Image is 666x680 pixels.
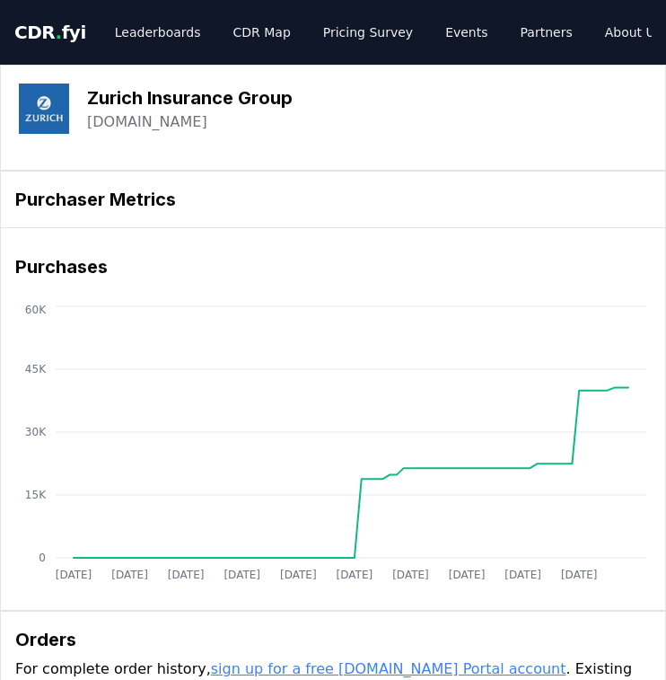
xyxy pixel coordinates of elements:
tspan: [DATE] [392,569,429,581]
a: CDR Map [219,16,305,49]
tspan: [DATE] [280,569,317,581]
h3: Purchases [15,253,651,280]
tspan: 30K [25,426,47,438]
tspan: [DATE] [223,569,260,581]
a: Partners [506,16,587,49]
span: CDR fyi [14,22,86,43]
tspan: [DATE] [561,569,598,581]
tspan: [DATE] [111,569,148,581]
a: Events [431,16,502,49]
tspan: 0 [39,552,46,564]
tspan: 15K [25,489,47,501]
a: sign up for a free [DOMAIN_NAME] Portal account [211,660,566,677]
tspan: [DATE] [337,569,373,581]
tspan: 45K [25,363,47,375]
a: Leaderboards [101,16,215,49]
tspan: [DATE] [449,569,486,581]
img: Zurich Insurance Group-logo [19,84,69,134]
tspan: [DATE] [168,569,205,581]
tspan: [DATE] [504,569,541,581]
tspan: [DATE] [56,569,92,581]
h3: Purchaser Metrics [15,186,651,213]
h3: Orders [15,626,651,653]
h3: Zurich Insurance Group [87,84,293,111]
a: CDR.fyi [14,20,86,45]
a: [DOMAIN_NAME] [87,111,207,133]
a: Pricing Survey [309,16,427,49]
tspan: 60K [25,304,47,316]
span: . [56,22,62,43]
